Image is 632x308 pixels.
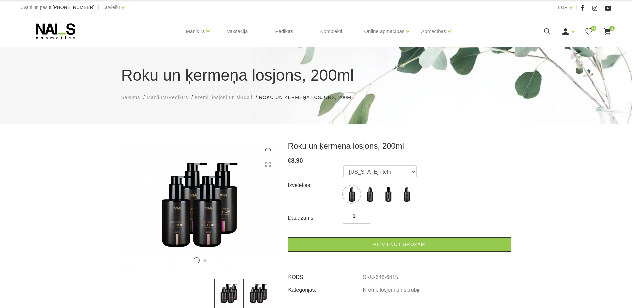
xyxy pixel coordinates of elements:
[121,141,278,269] img: ...
[364,18,404,45] a: Online apmācības
[121,95,140,100] span: Sākums
[195,95,252,100] span: Krēmi, losjoni un skrubji
[603,27,611,36] a: 0
[121,94,140,101] a: Sākums
[195,94,252,101] a: Krēmi, losjoni un skrubji
[288,141,511,151] h3: Roku un ķermeņa losjons, 200ml
[270,15,298,47] a: Pedikīrs
[194,257,200,263] button: 1 of 2
[343,186,360,203] img: ...
[363,274,398,280] a: SKU-648-6415
[380,186,397,203] img: ...
[186,18,205,45] a: Manikīrs
[398,186,415,203] img: ...
[203,259,207,262] button: 2 of 2
[21,3,94,12] div: Zvani un pasūti
[609,26,615,31] span: 0
[576,3,577,12] span: |
[288,269,363,281] td: KODS:
[363,287,419,293] a: Krēmi, losjoni un skrubji
[147,94,188,101] a: Manikīrs/Pedikīrs
[98,3,99,12] span: |
[244,279,273,308] img: ...
[214,279,244,308] img: ...
[147,95,188,100] span: Manikīrs/Pedikīrs
[288,237,511,252] a: Pievienot grozam
[288,281,363,294] td: Kategorijas:
[259,94,361,101] li: Roku un ķermeņa losjons, 200ml
[591,26,596,31] span: 0
[121,63,511,87] h1: Roku un ķermeņa losjons, 200ml
[288,180,344,191] div: Izvēlēties:
[585,27,593,36] a: 0
[221,15,253,47] a: Vaksācija
[315,15,348,47] a: Komplekti
[52,5,94,10] a: [PHONE_NUMBER]
[421,18,446,45] a: Apmācības
[288,213,344,223] div: Daudzums:
[558,3,568,11] a: EUR
[362,186,378,203] img: ...
[291,157,303,164] span: 8.90
[288,157,291,164] span: €
[102,3,120,11] a: Latviešu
